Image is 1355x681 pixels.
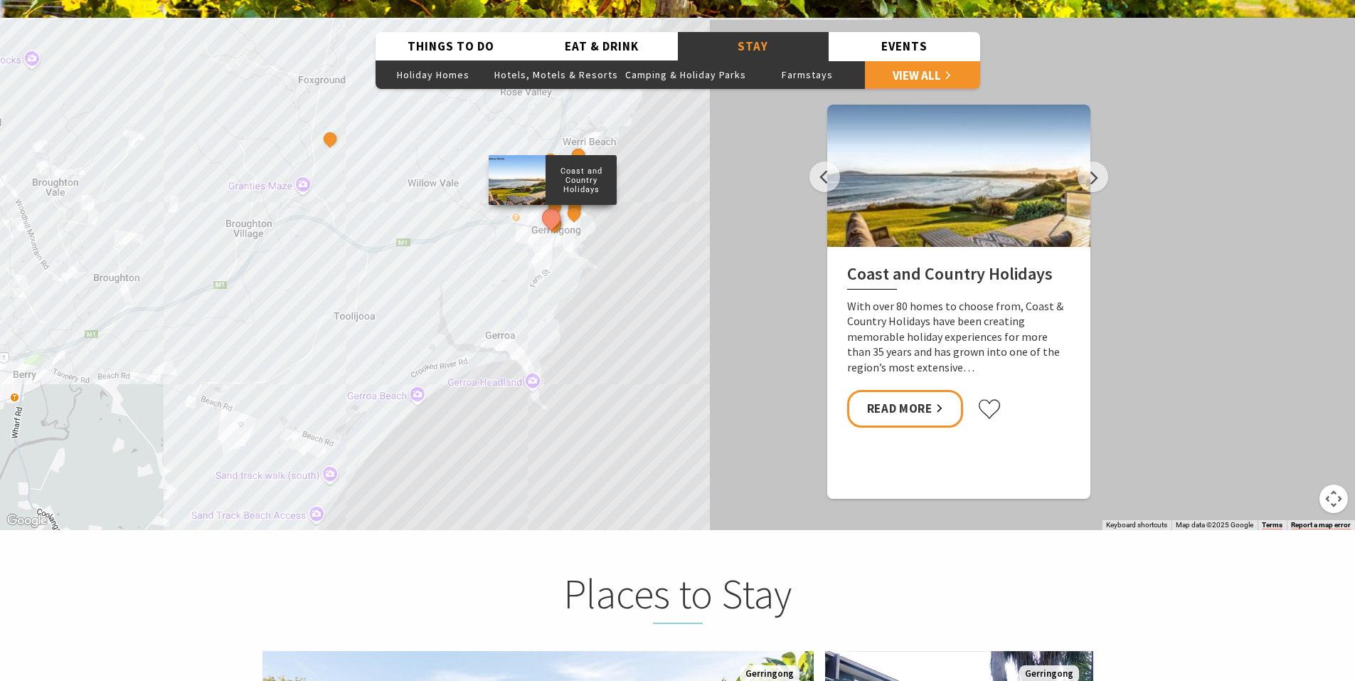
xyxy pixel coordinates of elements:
[4,512,51,530] a: Open this area in Google Maps (opens a new window)
[977,398,1001,420] button: Click to favourite Coast and Country Holidays
[678,32,829,61] button: Stay
[564,204,583,223] button: See detail about Ātaahua - Gerringong
[1291,521,1351,529] a: Report a map error
[809,162,840,192] button: Previous
[829,32,980,61] button: Events
[1176,521,1253,529] span: Map data ©2025 Google
[1078,162,1108,192] button: Next
[1106,520,1167,530] button: Keyboard shortcuts
[847,299,1070,376] p: With over 80 homes to choose from, Coast & Country Holidays have been creating memorable holiday ...
[865,60,980,89] a: View All
[545,215,563,233] button: See detail about Park Ridge Retreat
[376,32,527,61] button: Things To Do
[320,130,339,148] button: See detail about EagleView Park
[622,60,750,89] button: Camping & Holiday Parks
[376,60,491,89] button: Holiday Homes
[526,32,678,61] button: Eat & Drink
[399,569,957,625] h2: Places to Stay
[847,390,963,428] a: Read More
[1262,521,1282,529] a: Terms
[4,512,51,530] img: Google
[750,60,865,89] button: Farmstays
[538,205,564,231] button: See detail about Coast and Country Holidays
[491,60,622,89] button: Hotels, Motels & Resorts
[546,164,617,196] p: Coast and Country Holidays
[847,264,1070,290] h2: Coast and Country Holidays
[1319,485,1348,513] button: Map camera controls
[545,198,563,216] button: See detail about Seabreeze Gerringong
